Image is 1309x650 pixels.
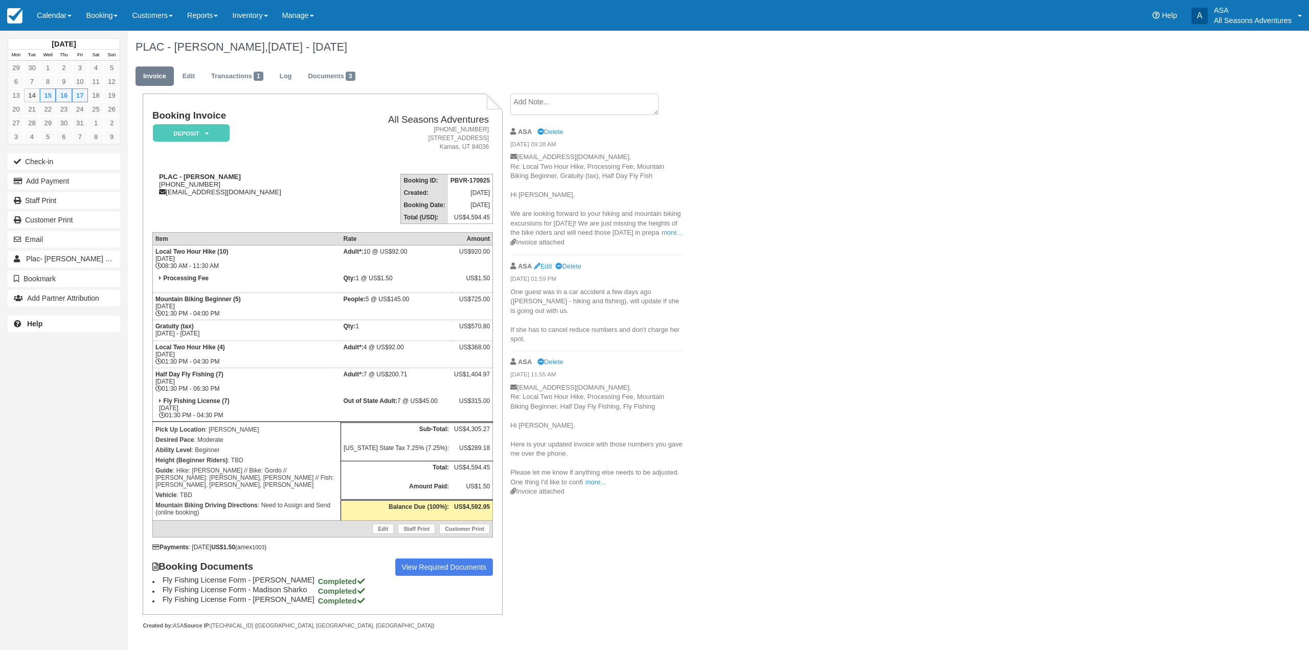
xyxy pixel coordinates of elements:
[341,233,452,245] th: Rate
[72,116,88,130] a: 31
[401,211,448,224] th: Total (USD):
[341,500,452,521] th: Balance Due (100%):
[346,72,355,81] span: 3
[136,66,174,86] a: Invoice
[152,245,341,273] td: [DATE] 08:30 AM - 11:30 AM
[27,320,42,328] b: Help
[155,371,223,378] strong: Half Day Fly Fishing (7)
[155,436,194,443] strong: Desired Pace
[56,61,72,75] a: 2
[88,61,104,75] a: 4
[341,442,452,461] td: [US_STATE] State Tax 7.25% (7.25%):
[272,66,300,86] a: Log
[341,395,452,422] td: 7 @ US$45.00
[452,480,493,500] td: US$1.50
[585,478,606,486] a: more...
[452,442,493,461] td: US$289.18
[143,622,502,630] div: ASA [TECHNICAL_ID] ([GEOGRAPHIC_DATA], [GEOGRAPHIC_DATA], [GEOGRAPHIC_DATA])
[104,50,120,61] th: Sun
[152,320,341,341] td: [DATE] - [DATE]
[8,153,120,170] button: Check-in
[24,130,40,144] a: 4
[318,587,366,595] strong: Completed
[343,248,363,255] strong: Adult*
[7,8,22,24] img: checkfront-main-nav-mini-logo.png
[454,397,490,413] div: US$315.00
[152,544,189,551] strong: Payments
[372,524,394,534] a: Edit
[343,275,355,282] strong: Qty
[439,524,490,534] a: Customer Print
[155,455,338,465] p: : TBD
[211,544,235,551] strong: US$1.50
[341,272,452,293] td: 1 @ US$1.50
[155,500,338,518] p: : Need to Assign and Send (online booking)
[136,41,1102,53] h1: PLAC - [PERSON_NAME],
[8,88,24,102] a: 13
[163,275,209,282] strong: Processing Fee
[155,445,338,455] p: : Beginner
[534,262,552,270] a: Edit
[24,61,40,75] a: 30
[163,595,316,603] span: Fly Fishing License Form - [PERSON_NAME]
[40,102,56,116] a: 22
[518,262,532,270] strong: ASA
[1191,8,1208,24] div: A
[152,233,341,245] th: Item
[341,368,452,395] td: 7 @ US$200.71
[152,544,493,551] div: : [DATE] (amex )
[72,88,88,102] a: 17
[88,50,104,61] th: Sat
[155,465,338,490] p: : Hike: [PERSON_NAME] // Bike: Gordo // [PERSON_NAME]: [PERSON_NAME], [PERSON_NAME] // Fish: [PER...
[152,395,341,422] td: [DATE] 01:30 PM - 04:30 PM
[510,275,683,286] em: [DATE] 01:59 PM
[341,422,452,442] th: Sub-Total:
[1162,11,1177,19] span: Help
[454,323,490,338] div: US$570.80
[537,358,563,366] a: Delete
[163,397,229,405] strong: Fly Fishing License (7)
[318,597,366,605] strong: Completed
[8,61,24,75] a: 29
[72,50,88,61] th: Fri
[448,199,493,211] td: [DATE]
[104,102,120,116] a: 26
[343,397,397,405] strong: Out of State Adult
[401,199,448,211] th: Booking Date:
[8,102,24,116] a: 20
[398,524,435,534] a: Staff Print
[152,173,337,196] div: [PHONE_NUMBER] [EMAIL_ADDRESS][DOMAIN_NAME]
[104,130,120,144] a: 9
[510,383,683,487] p: [EMAIL_ADDRESS][DOMAIN_NAME], Re: Local Two Hour Hike, Processing Fee, Mountain Biking Beginner, ...
[24,88,40,102] a: 14
[268,40,347,53] span: [DATE] - [DATE]
[8,192,120,209] a: Staff Print
[401,187,448,199] th: Created:
[24,116,40,130] a: 28
[662,229,682,236] a: more...
[88,88,104,102] a: 18
[72,102,88,116] a: 24
[152,110,337,121] h1: Booking Invoice
[24,75,40,88] a: 7
[448,211,493,224] td: US$4,594.45
[155,426,205,433] strong: Pick Up Location
[152,124,226,143] a: Deposit
[1214,15,1292,26] p: All Seasons Adventures
[343,296,365,303] strong: People
[184,622,211,629] strong: Source IP:
[24,102,40,116] a: 21
[26,255,103,263] span: Plac- [PERSON_NAME]
[452,233,493,245] th: Amount
[454,275,490,290] div: US$1.50
[152,368,341,395] td: [DATE] 01:30 PM - 06:30 PM
[143,622,173,629] strong: Created by:
[152,561,263,572] strong: Booking Documents
[8,75,24,88] a: 6
[105,255,115,264] span: 2
[159,173,241,181] strong: PLAC - [PERSON_NAME]
[72,130,88,144] a: 7
[40,50,56,61] th: Wed
[152,293,341,320] td: [DATE] 01:30 PM - 04:00 PM
[1214,5,1292,15] p: ASA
